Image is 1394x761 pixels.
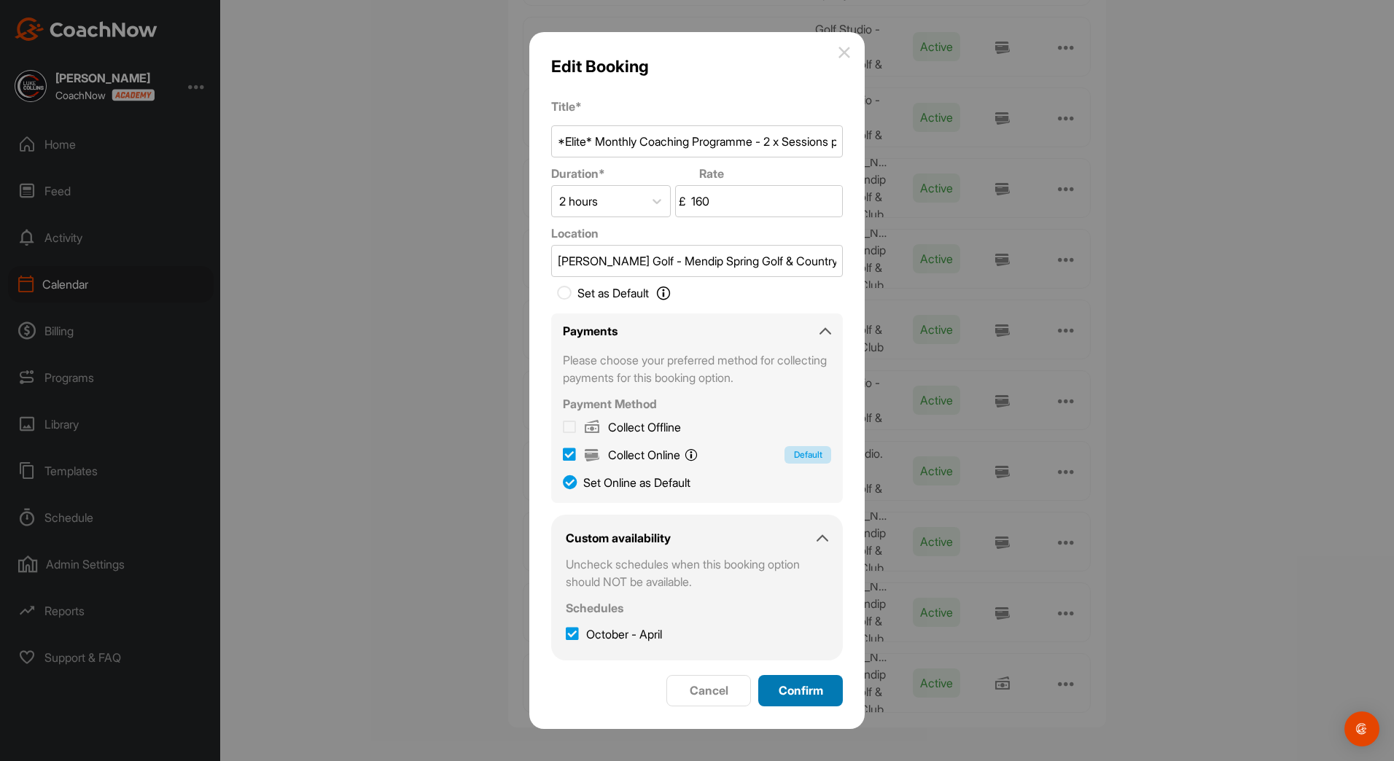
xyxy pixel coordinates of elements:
[784,446,831,464] span: Default
[838,47,850,58] img: info
[563,322,618,340] div: Payments
[583,418,601,436] img: Offline
[566,529,671,547] div: Custom availability
[566,625,662,643] label: October - April
[676,190,688,213] span: £
[563,351,831,386] p: Please choose your preferred method for collecting payments for this booking option.
[690,683,728,698] span: Cancel
[666,675,751,706] button: Cancel
[551,98,843,115] label: Title *
[563,395,831,413] div: Payment Method
[551,165,689,182] label: Duration *
[608,418,681,436] span: Collect Offline
[1344,711,1379,746] div: Open Intercom Messenger
[559,192,598,210] div: 2 hours
[688,186,842,216] input: 0
[758,675,843,706] button: Confirm
[551,225,843,242] label: Location
[577,284,649,302] span: Set as Default
[608,446,698,464] span: Collect Online
[583,446,601,464] img: Online
[779,683,823,698] span: Confirm
[566,599,828,617] p: Schedules
[551,54,649,79] h2: Edit Booking
[699,165,837,182] label: Rate
[583,475,690,490] span: Set Online as Default
[566,555,828,590] p: Uncheck schedules when this booking option should NOT be available.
